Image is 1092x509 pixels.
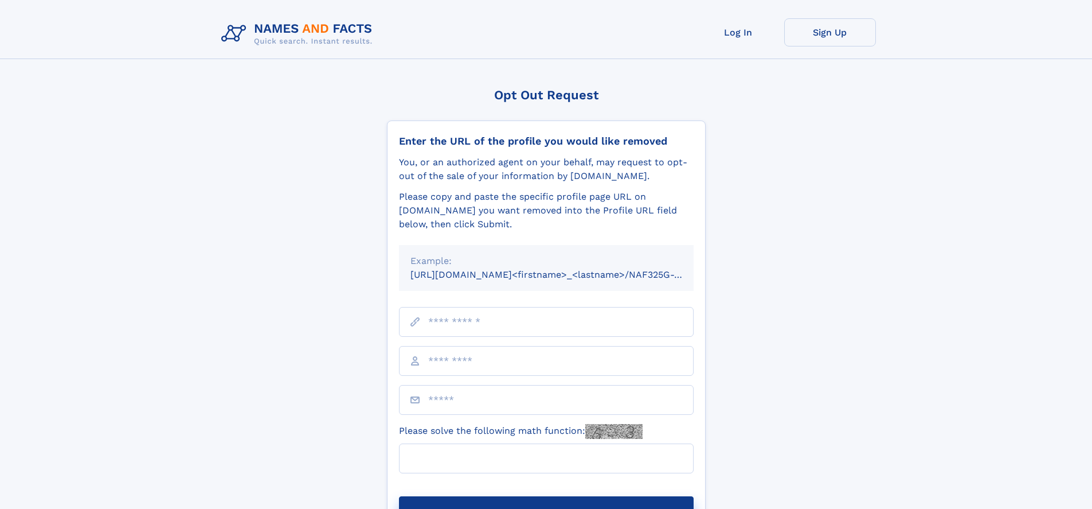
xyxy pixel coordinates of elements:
[399,424,643,439] label: Please solve the following math function:
[784,18,876,46] a: Sign Up
[410,254,682,268] div: Example:
[387,88,706,102] div: Opt Out Request
[217,18,382,49] img: Logo Names and Facts
[692,18,784,46] a: Log In
[410,269,715,280] small: [URL][DOMAIN_NAME]<firstname>_<lastname>/NAF325G-xxxxxxxx
[399,190,694,231] div: Please copy and paste the specific profile page URL on [DOMAIN_NAME] you want removed into the Pr...
[399,156,694,183] div: You, or an authorized agent on your behalf, may request to opt-out of the sale of your informatio...
[399,135,694,147] div: Enter the URL of the profile you would like removed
